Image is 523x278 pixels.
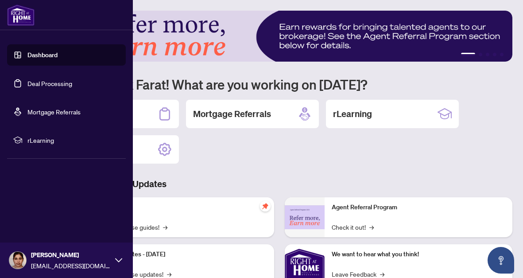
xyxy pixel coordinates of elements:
[163,222,167,232] span: →
[27,108,81,116] a: Mortgage Referrals
[193,108,271,120] h2: Mortgage Referrals
[46,11,512,62] img: Slide 0
[488,247,514,274] button: Open asap
[479,53,482,56] button: 2
[27,51,58,59] a: Dashboard
[9,252,26,269] img: Profile Icon
[486,53,489,56] button: 3
[46,178,512,190] h3: Brokerage & Industry Updates
[260,201,271,211] span: pushpin
[31,250,111,260] span: [PERSON_NAME]
[332,222,374,232] a: Check it out!→
[369,222,374,232] span: →
[46,76,512,93] h1: Welcome back Farat! What are you working on [DATE]?
[493,53,496,56] button: 4
[93,250,267,259] p: Platform Updates - [DATE]
[500,53,504,56] button: 5
[332,203,506,212] p: Agent Referral Program
[93,203,267,212] p: Self-Help
[7,4,35,26] img: logo
[285,205,325,230] img: Agent Referral Program
[461,53,475,56] button: 1
[27,135,120,145] span: rLearning
[332,250,506,259] p: We want to hear what you think!
[31,261,111,270] span: [EMAIL_ADDRESS][DOMAIN_NAME]
[333,108,372,120] h2: rLearning
[27,79,72,87] a: Deal Processing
